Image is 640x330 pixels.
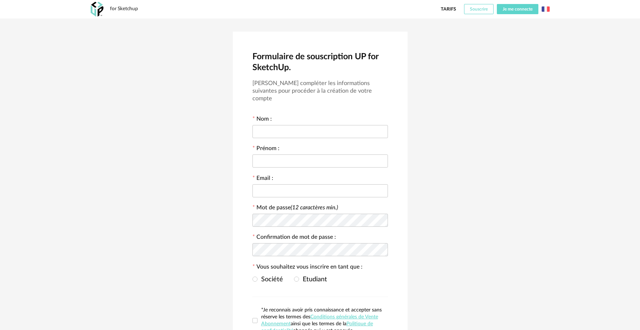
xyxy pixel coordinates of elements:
[497,4,538,14] button: Je me connecte
[291,205,338,210] i: (12 caractères min.)
[503,7,533,11] span: Je me connecte
[252,234,336,242] label: Confirmation de mot de passe :
[464,4,494,14] button: Souscrire
[252,146,279,153] label: Prénom :
[299,276,327,283] span: Etudiant
[252,264,362,271] label: Vous souhaitez vous inscrire en tant que :
[252,51,388,73] h2: Formulaire de souscription UP for SketchUp.
[256,205,338,210] label: Mot de passe
[542,5,550,13] img: fr
[110,6,138,12] div: for Sketchup
[258,276,283,283] span: Société
[252,176,273,183] label: Email :
[91,2,103,17] img: OXP
[252,80,388,102] h3: [PERSON_NAME] compléter les informations suivantes pour procéder à la création de votre compte
[252,116,272,124] label: Nom :
[441,4,456,14] a: Tarifs
[470,7,488,11] span: Souscrire
[261,314,378,326] a: Conditions générales de Vente Abonnement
